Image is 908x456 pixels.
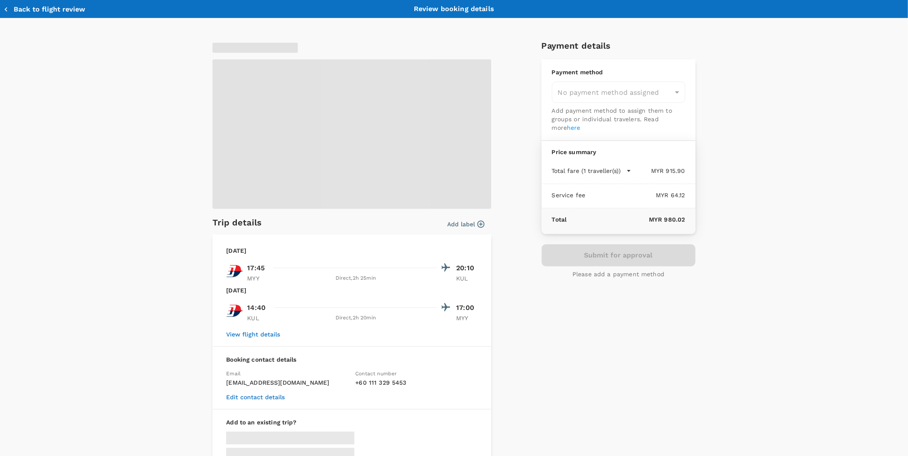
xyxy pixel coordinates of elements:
[552,191,586,199] p: Service fee
[566,215,685,224] p: MYR 980.02
[226,302,243,319] img: MH
[414,4,494,14] p: Review booking details
[226,246,246,255] p: [DATE]
[552,148,685,156] p: Price summary
[274,314,437,322] div: Direct , 2h 20min
[631,167,685,175] p: MYR 915.90
[226,331,280,338] button: View flight details
[355,371,397,377] span: Contact number
[456,303,478,313] p: 17:00
[247,263,265,273] p: 17:45
[355,378,478,387] p: + 60 111 329 5453
[3,5,85,14] button: Back to flight review
[226,394,285,400] button: Edit contact details
[552,167,631,175] button: Total fare (1 traveller(s))
[226,286,246,295] p: [DATE]
[456,263,478,273] p: 20:10
[226,355,478,364] p: Booking contact details
[274,274,437,283] div: Direct , 2h 25min
[552,82,685,103] div: No payment method assigned
[226,378,348,387] p: [EMAIL_ADDRESS][DOMAIN_NAME]
[226,371,241,377] span: Email
[542,39,696,53] h6: Payment details
[456,274,478,283] p: KUL
[447,220,484,228] button: Add label
[552,215,567,224] p: Total
[572,270,664,278] p: Please add a payment method
[212,216,262,229] h6: Trip details
[552,167,621,175] p: Total fare (1 traveller(s))
[226,418,478,427] p: Add to an existing trip?
[226,263,243,280] img: MH
[247,303,265,313] p: 14:40
[567,124,581,131] a: here
[585,191,685,199] p: MYR 64.12
[552,68,685,76] p: Payment method
[552,106,685,132] p: Add payment method to assign them to groups or individual travelers. Read more
[247,314,268,322] p: KUL
[247,274,268,283] p: MYY
[456,314,478,322] p: MYY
